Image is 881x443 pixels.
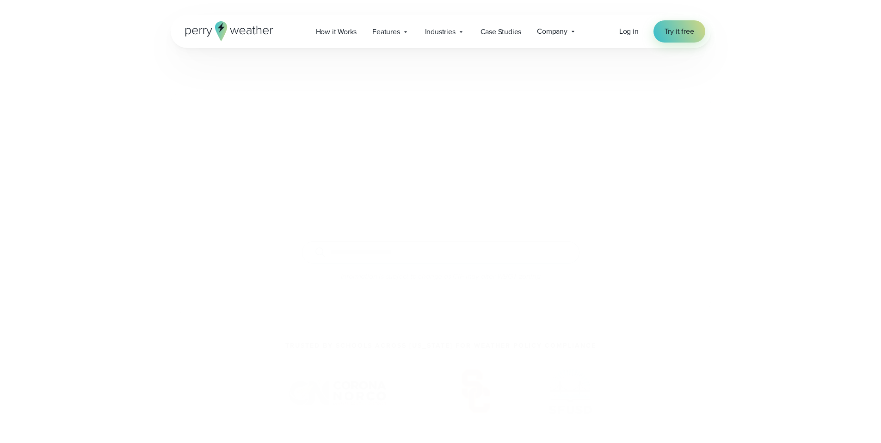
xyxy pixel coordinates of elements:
span: Industries [425,26,456,37]
span: How it Works [316,26,357,37]
a: Try it free [653,20,705,43]
span: Try it free [665,26,694,37]
a: Case Studies [473,22,530,41]
a: Log in [619,26,639,37]
a: How it Works [308,22,365,41]
span: Company [537,26,567,37]
span: Case Studies [481,26,522,37]
span: Features [372,26,400,37]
